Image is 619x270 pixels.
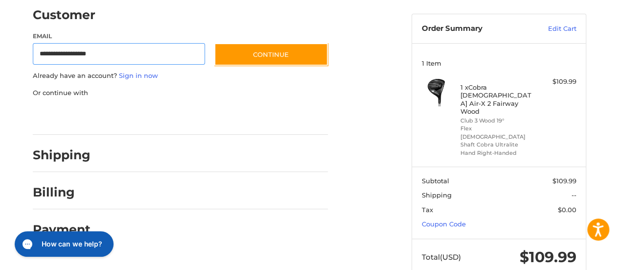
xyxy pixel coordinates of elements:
h3: Order Summary [422,24,527,34]
li: Hand Right-Handed [460,149,535,157]
iframe: PayPal-paypal [30,107,103,125]
li: Club 3 Wood 19° [460,117,535,125]
span: Tax [422,206,433,214]
span: $0.00 [558,206,576,214]
div: $109.99 [538,77,576,87]
h4: 1 x Cobra [DEMOGRAPHIC_DATA] Air-X 2 Fairway Wood [460,83,535,115]
a: Edit Cart [527,24,576,34]
iframe: Google Customer Reviews [538,244,619,270]
iframe: Gorgias live chat messenger [10,228,116,260]
p: Already have an account? [33,71,328,81]
label: Email [33,32,205,41]
p: Or continue with [33,88,328,98]
span: $109.99 [552,177,576,185]
li: Shaft Cobra Ultralite [460,141,535,149]
h2: Billing [33,185,90,200]
span: -- [572,191,576,199]
span: $109.99 [520,248,576,266]
span: Shipping [422,191,452,199]
h3: 1 Item [422,59,576,67]
h2: Customer [33,7,95,23]
h2: Payment [33,222,91,237]
a: Sign in now [119,72,158,79]
iframe: PayPal-venmo [196,107,269,125]
a: Coupon Code [422,220,466,228]
span: Subtotal [422,177,449,185]
li: Flex [DEMOGRAPHIC_DATA] [460,124,535,141]
span: Total (USD) [422,252,461,262]
button: Continue [214,43,328,66]
h2: Shipping [33,147,91,163]
iframe: PayPal-paylater [113,107,186,125]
